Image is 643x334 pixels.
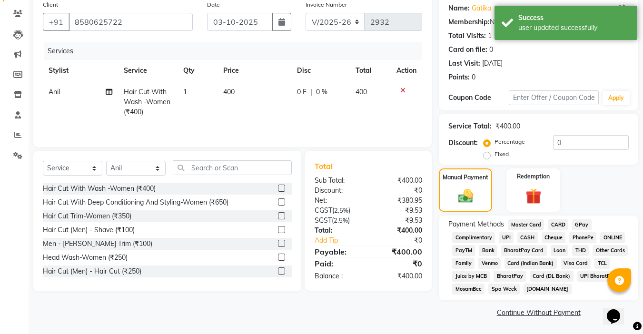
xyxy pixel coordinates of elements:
th: Qty [178,60,218,81]
th: Price [218,60,291,81]
span: 2.5% [334,206,348,214]
th: Disc [291,60,350,81]
span: 0 F [297,87,307,97]
div: ₹380.95 [368,196,429,206]
div: Last Visit: [448,59,480,69]
span: Master Card [508,219,544,230]
span: ONLINE [600,232,625,243]
div: ₹0 [379,236,430,246]
span: THD [572,245,589,256]
span: Total [315,161,336,171]
span: CGST [315,206,332,215]
div: Paid: [307,258,368,269]
span: Card (DL Bank) [530,271,574,282]
span: 0 % [316,87,327,97]
span: Spa Week [488,284,520,295]
label: Fixed [495,150,509,158]
div: Membership: [448,17,490,27]
span: SGST [315,216,332,225]
span: Venmo [478,258,501,269]
div: ( ) [307,216,368,226]
div: Hair Cut (Men) - Hair Cut (₹250) [43,266,141,276]
span: BharatPay Card [501,245,547,256]
span: PayTM [452,245,475,256]
div: No Active Membership [448,17,629,27]
div: Hair Cut With Wash -Women (₹400) [43,184,156,194]
span: Card (Indian Bank) [505,258,557,269]
img: _cash.svg [454,187,478,205]
input: Search or Scan [173,160,292,175]
span: CARD [548,219,568,230]
span: Payment Methods [448,219,504,229]
div: Men - [PERSON_NAME] Trim (₹100) [43,239,152,249]
div: Name: [448,3,470,13]
span: TCL [594,258,610,269]
div: Discount: [448,138,478,148]
label: Invoice Number [306,0,347,9]
span: 400 [223,88,235,96]
span: UPI BharatPay [577,271,620,282]
div: Coupon Code [448,93,508,103]
button: +91 [43,13,69,31]
div: Hair Cut (Men) - Shave (₹100) [43,225,135,235]
div: ₹400.00 [368,271,429,281]
iframe: chat widget [603,296,633,324]
div: Services [44,42,429,60]
img: _gift.svg [521,187,546,206]
button: Apply [603,91,630,105]
div: [DATE] [482,59,503,69]
span: Hair Cut With Wash -Women (₹400) [124,88,170,116]
label: Manual Payment [443,173,488,182]
span: Anil [49,88,60,96]
div: ₹9.53 [368,216,429,226]
span: PhonePe [569,232,596,243]
label: Redemption [517,172,550,181]
div: Success [518,13,630,23]
div: Discount: [307,186,368,196]
div: Service Total: [448,121,492,131]
div: Net: [307,196,368,206]
div: user updated successfully [518,23,630,33]
div: ₹400.00 [495,121,520,131]
label: Date [207,0,220,9]
span: | [310,87,312,97]
label: Client [43,0,58,9]
div: Balance : [307,271,368,281]
div: ₹9.53 [368,206,429,216]
span: CASH [517,232,538,243]
input: Search by Name/Mobile/Email/Code [69,13,193,31]
th: Service [118,60,178,81]
div: 0 [489,45,493,55]
div: ₹0 [368,258,429,269]
input: Enter Offer / Coupon Code [509,90,599,105]
span: GPay [572,219,592,230]
div: Total Visits: [448,31,486,41]
div: Card on file: [448,45,487,55]
div: ₹400.00 [368,246,429,257]
th: Stylist [43,60,118,81]
span: 400 [356,88,367,96]
a: Continue Without Payment [441,308,636,318]
div: Total: [307,226,368,236]
div: ₹400.00 [368,176,429,186]
a: Add Tip [307,236,378,246]
span: 2.5% [334,216,348,224]
div: Sub Total: [307,176,368,186]
span: Family [452,258,475,269]
div: 0 [472,72,475,82]
div: ₹0 [368,186,429,196]
div: 1 [488,31,492,41]
span: Bank [479,245,497,256]
span: Other Cards [593,245,628,256]
div: ₹400.00 [368,226,429,236]
div: Hair Cut With Deep Conditioning And Styling-Women (₹650) [43,197,228,207]
th: Action [391,60,422,81]
span: UPI [499,232,514,243]
div: Payable: [307,246,368,257]
span: Complimentary [452,232,495,243]
span: Juice by MCB [452,271,490,282]
div: Head Wash-Women (₹250) [43,253,128,263]
span: Loan [551,245,569,256]
div: ( ) [307,206,368,216]
span: Visa Card [561,258,591,269]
